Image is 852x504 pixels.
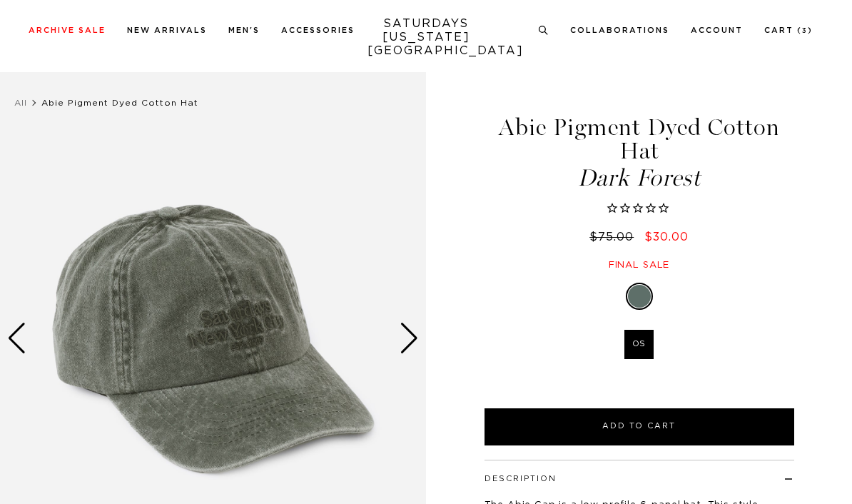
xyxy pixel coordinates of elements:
[14,99,27,107] a: All
[29,26,106,34] a: Archive Sale
[127,26,207,34] a: New Arrivals
[485,408,794,445] button: Add to Cart
[367,17,485,58] a: SATURDAYS[US_STATE][GEOGRAPHIC_DATA]
[802,28,808,34] small: 3
[691,26,743,34] a: Account
[644,231,689,243] span: $30.00
[624,330,654,359] label: OS
[482,166,796,190] span: Dark Forest
[485,475,557,483] button: Description
[7,323,26,354] div: Previous slide
[281,26,355,34] a: Accessories
[764,26,813,34] a: Cart (3)
[482,201,796,217] span: Rated 0.0 out of 5 stars 0 reviews
[482,259,796,271] div: Final sale
[41,99,198,107] span: Abie Pigment Dyed Cotton Hat
[589,231,639,243] del: $75.00
[570,26,669,34] a: Collaborations
[400,323,419,354] div: Next slide
[482,116,796,190] h1: Abie Pigment Dyed Cotton Hat
[228,26,260,34] a: Men's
